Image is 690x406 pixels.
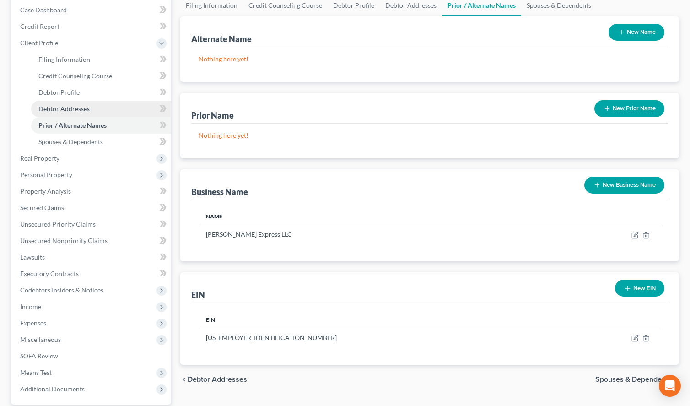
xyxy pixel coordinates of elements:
button: New EIN [615,280,664,297]
span: Means Test [20,368,52,376]
a: Executory Contracts [13,265,171,282]
a: Debtor Profile [31,84,171,101]
span: Miscellaneous [20,336,61,343]
span: Case Dashboard [20,6,67,14]
a: Credit Counseling Course [31,68,171,84]
a: Filing Information [31,51,171,68]
i: chevron_left [180,376,188,383]
a: Debtor Addresses [31,101,171,117]
button: Spouses & Dependents chevron_right [595,376,679,383]
span: Debtor Addresses [38,105,90,113]
span: Real Property [20,154,59,162]
td: [US_EMPLOYER_IDENTIFICATION_NUMBER] [199,329,568,346]
th: EIN [199,310,568,329]
th: Name [199,207,538,226]
span: Spouses & Dependents [38,138,103,146]
span: Unsecured Priority Claims [20,220,96,228]
td: [PERSON_NAME] Express LLC [199,226,538,243]
span: Filing Information [38,55,90,63]
span: SOFA Review [20,352,58,360]
span: Spouses & Dependents [595,376,672,383]
button: chevron_left Debtor Addresses [180,376,247,383]
a: Lawsuits [13,249,171,265]
a: Unsecured Priority Claims [13,216,171,233]
div: Open Intercom Messenger [659,375,681,397]
a: Property Analysis [13,183,171,200]
p: Nothing here yet! [199,131,661,140]
span: Secured Claims [20,204,64,211]
a: Unsecured Nonpriority Claims [13,233,171,249]
a: Case Dashboard [13,2,171,18]
span: Prior / Alternate Names [38,121,107,129]
div: Prior Name [191,110,234,121]
button: New Prior Name [594,100,664,117]
span: Unsecured Nonpriority Claims [20,237,108,244]
span: Additional Documents [20,385,85,393]
span: Personal Property [20,171,72,179]
p: Nothing here yet! [199,54,661,64]
div: Alternate Name [191,33,252,44]
a: Credit Report [13,18,171,35]
span: Lawsuits [20,253,45,261]
div: EIN [191,289,205,300]
span: Codebtors Insiders & Notices [20,286,103,294]
a: Prior / Alternate Names [31,117,171,134]
span: Executory Contracts [20,270,79,277]
a: SOFA Review [13,348,171,364]
span: Debtor Addresses [188,376,247,383]
div: Business Name [191,186,248,197]
span: Credit Report [20,22,59,30]
button: New Business Name [584,177,664,194]
a: Spouses & Dependents [31,134,171,150]
span: Expenses [20,319,46,327]
button: New Name [609,24,664,41]
span: Debtor Profile [38,88,80,96]
a: Secured Claims [13,200,171,216]
span: Credit Counseling Course [38,72,112,80]
span: Income [20,303,41,310]
span: Client Profile [20,39,58,47]
span: Property Analysis [20,187,71,195]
